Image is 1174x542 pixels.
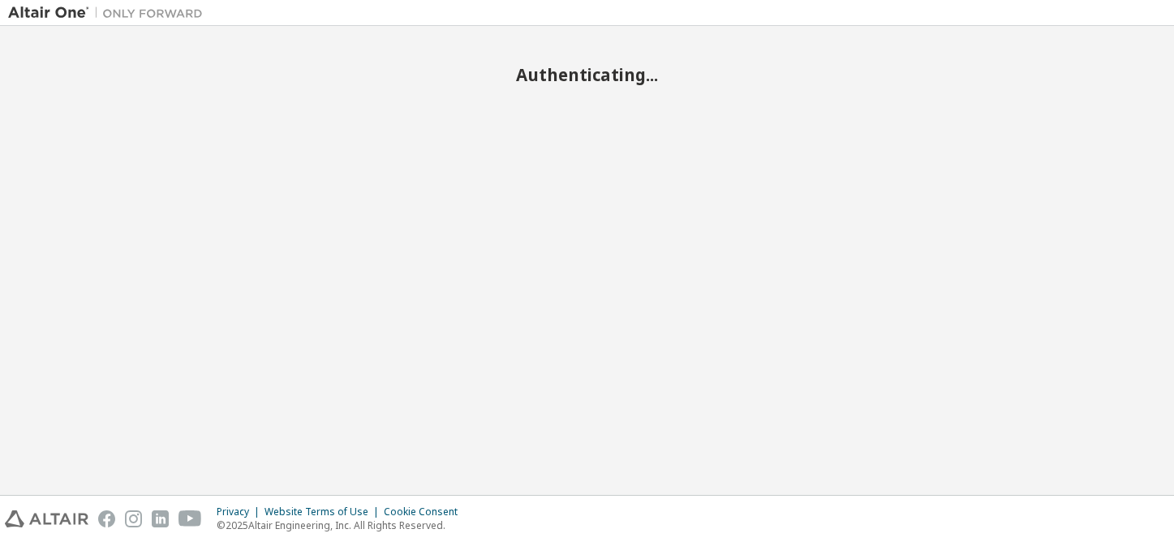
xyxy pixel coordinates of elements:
[178,510,202,527] img: youtube.svg
[217,518,467,532] p: © 2025 Altair Engineering, Inc. All Rights Reserved.
[217,505,264,518] div: Privacy
[264,505,384,518] div: Website Terms of Use
[98,510,115,527] img: facebook.svg
[8,5,211,21] img: Altair One
[5,510,88,527] img: altair_logo.svg
[152,510,169,527] img: linkedin.svg
[125,510,142,527] img: instagram.svg
[8,64,1166,85] h2: Authenticating...
[384,505,467,518] div: Cookie Consent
